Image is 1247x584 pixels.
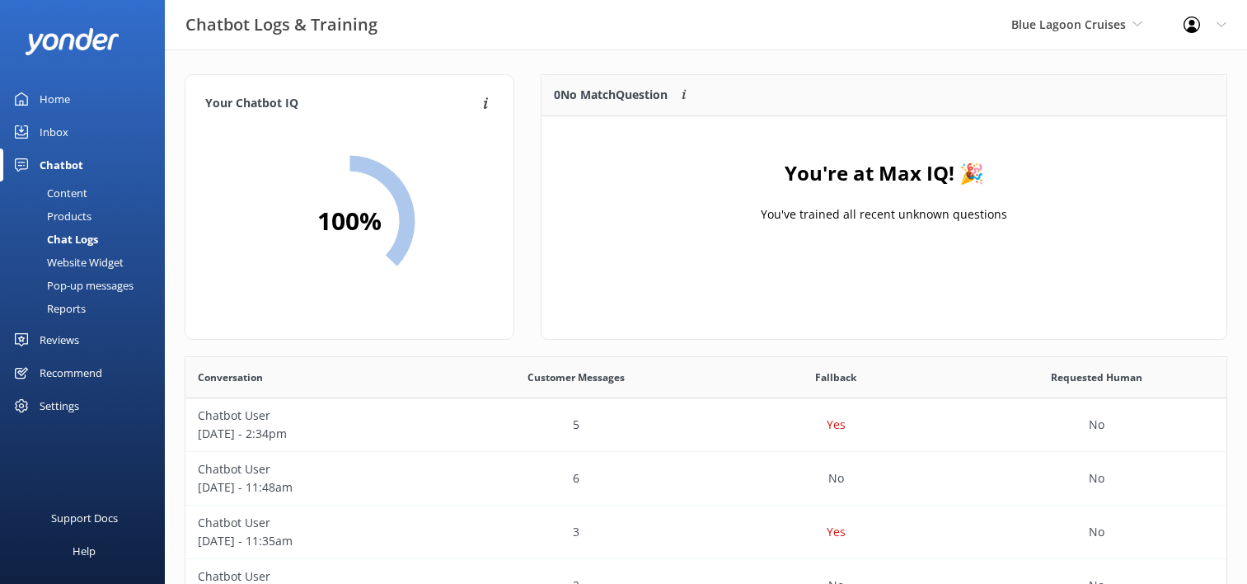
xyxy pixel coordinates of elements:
[785,158,984,189] h4: You're at Max IQ! 🎉
[198,478,434,497] p: [DATE] - 11:48am
[317,201,382,241] h2: 100 %
[40,115,68,148] div: Inbox
[10,228,98,251] div: Chat Logs
[10,251,124,274] div: Website Widget
[10,274,134,297] div: Pop-up messages
[198,532,434,550] p: [DATE] - 11:35am
[198,370,263,385] span: Conversation
[185,506,1226,559] div: row
[51,502,118,535] div: Support Docs
[10,181,165,205] a: Content
[10,228,165,251] a: Chat Logs
[185,398,1226,452] div: row
[40,82,70,115] div: Home
[185,12,377,38] h3: Chatbot Logs & Training
[205,95,478,113] h4: Your Chatbot IQ
[25,28,120,55] img: yonder-white-logo.png
[541,116,1226,281] div: grid
[1089,469,1104,487] p: No
[73,535,96,568] div: Help
[1051,370,1142,385] span: Requested Human
[1089,416,1104,434] p: No
[10,205,165,228] a: Products
[554,86,668,104] p: 0 No Match Question
[40,356,102,389] div: Recommend
[10,205,91,228] div: Products
[198,407,434,425] p: Chatbot User
[40,323,79,356] div: Reviews
[573,416,579,434] p: 5
[198,514,434,532] p: Chatbot User
[40,389,79,422] div: Settings
[573,469,579,487] p: 6
[827,416,846,434] p: Yes
[10,274,165,297] a: Pop-up messages
[10,181,87,205] div: Content
[198,425,434,443] p: [DATE] - 2:34pm
[573,523,579,541] p: 3
[1089,523,1104,541] p: No
[198,460,434,478] p: Chatbot User
[10,297,86,320] div: Reports
[761,205,1007,224] p: You've trained all recent unknown questions
[527,370,625,385] span: Customer Messages
[827,523,846,541] p: Yes
[1011,16,1126,32] span: Blue Lagoon Cruises
[815,370,856,385] span: Fallback
[10,297,165,320] a: Reports
[828,469,844,487] p: No
[185,452,1226,506] div: row
[10,251,165,274] a: Website Widget
[40,148,83,181] div: Chatbot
